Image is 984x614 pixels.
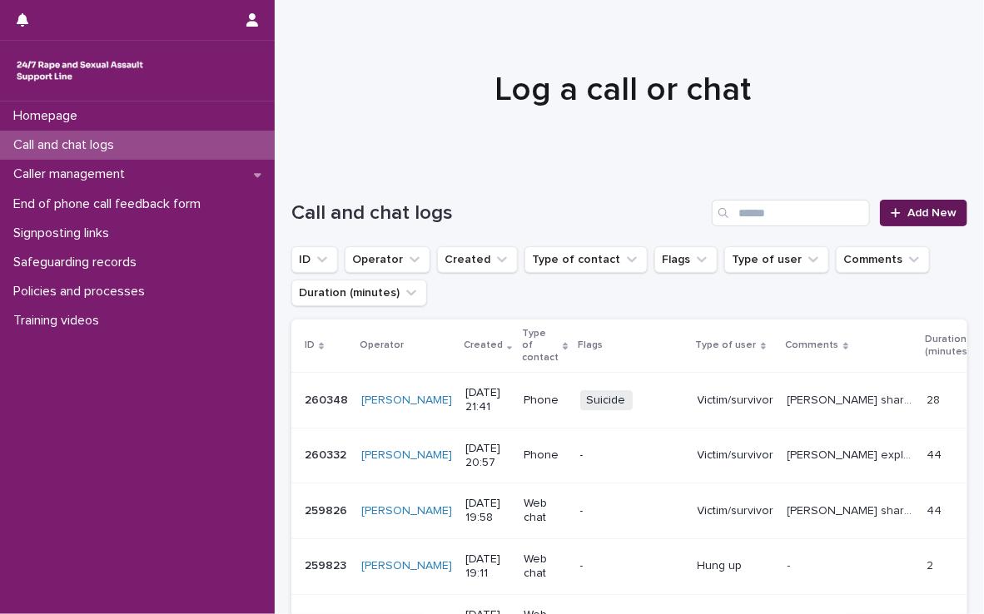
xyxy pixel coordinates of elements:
[580,504,684,518] p: -
[464,336,503,354] p: Created
[7,255,150,270] p: Safeguarding records
[291,70,955,110] h1: Log a call or chat
[926,330,972,361] p: Duration (minutes)
[305,556,350,573] p: 259823
[698,504,774,518] p: Victim/survivor
[654,246,718,273] button: Flags
[361,448,452,463] a: [PERSON_NAME]
[788,501,917,518] p: Sophie shared that she has memories of her uncle touching her whilst she was asleep on the sofa a...
[465,386,510,414] p: [DATE] 21:41
[580,559,684,573] p: -
[927,390,944,408] p: 28
[465,442,510,470] p: [DATE] 20:57
[788,445,917,463] p: Rhian explored a recently decline in her mental health and being supported by the crisis team due...
[880,200,967,226] a: Add New
[524,246,648,273] button: Type of contact
[7,225,122,241] p: Signposting links
[291,246,338,273] button: ID
[788,556,794,573] p: -
[836,246,930,273] button: Comments
[580,448,684,463] p: -
[305,445,350,463] p: 260332
[696,336,757,354] p: Type of user
[7,137,127,153] p: Call and chat logs
[524,448,566,463] p: Phone
[361,394,452,408] a: [PERSON_NAME]
[788,390,917,408] p: Kirsty shared today is the 6 year anniversary of her friends death to suicide. Kirsty was self ha...
[437,246,518,273] button: Created
[579,336,604,354] p: Flags
[524,497,566,525] p: Web chat
[465,497,510,525] p: [DATE] 19:58
[580,390,633,411] span: Suicide
[907,207,957,219] span: Add New
[927,556,937,573] p: 2
[291,280,427,306] button: Duration (minutes)
[7,108,91,124] p: Homepage
[698,559,774,573] p: Hung up
[305,336,315,354] p: ID
[7,284,158,300] p: Policies and processes
[524,394,566,408] p: Phone
[927,501,946,518] p: 44
[291,201,705,225] h1: Call and chat logs
[345,246,430,273] button: Operator
[13,54,147,87] img: rhQMoQhaT3yELyF149Cw
[712,200,870,226] input: Search
[927,445,946,463] p: 44
[524,552,566,581] p: Web chat
[361,559,452,573] a: [PERSON_NAME]
[361,504,452,518] a: [PERSON_NAME]
[786,336,839,354] p: Comments
[724,246,829,273] button: Type of user
[7,313,112,329] p: Training videos
[7,196,214,212] p: End of phone call feedback form
[465,552,510,581] p: [DATE] 19:11
[7,166,138,182] p: Caller management
[360,336,404,354] p: Operator
[305,501,350,518] p: 259826
[698,394,774,408] p: Victim/survivor
[698,448,774,463] p: Victim/survivor
[522,324,559,367] p: Type of contact
[305,390,351,408] p: 260348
